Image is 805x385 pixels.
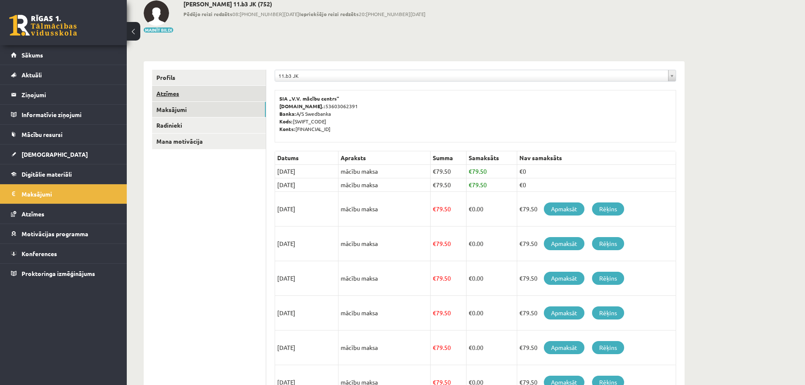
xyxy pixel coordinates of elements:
td: 79.50 [430,261,467,296]
span: € [433,240,436,247]
span: Digitālie materiāli [22,170,72,178]
span: € [469,240,472,247]
span: € [433,309,436,317]
a: Rēķins [592,341,624,354]
td: 79.50 [430,296,467,330]
span: € [469,344,472,351]
th: Samaksāts [467,151,517,165]
td: mācību maksa [338,178,431,192]
td: 79.50 [430,192,467,227]
span: € [433,344,436,351]
td: €79.50 [517,227,676,261]
b: Banka: [279,110,296,117]
a: 11.b3 JK [275,70,676,81]
td: [DATE] [275,330,338,365]
b: Iepriekšējo reizi redzēts [299,11,359,17]
a: Proktoringa izmēģinājums [11,264,116,283]
a: Apmaksāt [544,202,584,216]
th: Summa [430,151,467,165]
a: Ziņojumi [11,85,116,104]
b: Pēdējo reizi redzēts [183,11,232,17]
td: 0.00 [467,227,517,261]
td: [DATE] [275,165,338,178]
td: 79.50 [467,178,517,192]
td: €79.50 [517,296,676,330]
td: mācību maksa [338,227,431,261]
span: € [469,274,472,282]
b: Kods: [279,118,293,125]
td: [DATE] [275,227,338,261]
p: 53603062391 A/S Swedbanka [SWIFT_CODE] [FINANCIAL_ID] [279,95,671,133]
b: SIA „V.V. mācību centrs” [279,95,340,102]
td: €79.50 [517,192,676,227]
span: € [469,181,472,188]
td: [DATE] [275,296,338,330]
td: [DATE] [275,178,338,192]
a: Aktuāli [11,65,116,85]
td: 0.00 [467,330,517,365]
a: Mācību resursi [11,125,116,144]
span: Atzīmes [22,210,44,218]
a: Motivācijas programma [11,224,116,243]
span: Mācību resursi [22,131,63,138]
a: [DEMOGRAPHIC_DATA] [11,145,116,164]
a: Apmaksāt [544,272,584,285]
td: mācību maksa [338,330,431,365]
span: Motivācijas programma [22,230,88,238]
a: Digitālie materiāli [11,164,116,184]
span: € [469,167,472,175]
b: [DOMAIN_NAME].: [279,103,325,109]
legend: Ziņojumi [22,85,116,104]
a: Maksājumi [11,184,116,204]
a: Rēķins [592,306,624,319]
td: 79.50 [430,165,467,178]
td: 79.50 [430,330,467,365]
td: €0 [517,178,676,192]
td: 79.50 [430,227,467,261]
a: Rēķins [592,237,624,250]
a: Atzīmes [11,204,116,224]
span: Proktoringa izmēģinājums [22,270,95,277]
span: 11.b3 JK [278,70,665,81]
td: mācību maksa [338,165,431,178]
a: Apmaksāt [544,306,584,319]
span: € [433,167,436,175]
span: € [469,205,472,213]
span: € [433,205,436,213]
legend: Maksājumi [22,184,116,204]
a: Rēķins [592,202,624,216]
td: [DATE] [275,261,338,296]
td: [DATE] [275,192,338,227]
a: Mana motivācija [152,134,266,149]
td: mācību maksa [338,261,431,296]
h2: [PERSON_NAME] 11.b3 JK (752) [183,0,426,8]
span: 08:[PHONE_NUMBER][DATE] 20:[PHONE_NUMBER][DATE] [183,10,426,18]
a: Profils [152,70,266,85]
a: Sākums [11,45,116,65]
a: Atzīmes [152,86,266,101]
th: Apraksts [338,151,431,165]
a: Rīgas 1. Tālmācības vidusskola [9,15,77,36]
img: Viktorija Plikša [144,0,169,26]
td: €79.50 [517,261,676,296]
a: Apmaksāt [544,237,584,250]
th: Nav samaksāts [517,151,676,165]
span: Konferences [22,250,57,257]
a: Konferences [11,244,116,263]
span: [DEMOGRAPHIC_DATA] [22,150,88,158]
td: €79.50 [517,330,676,365]
td: 0.00 [467,296,517,330]
legend: Informatīvie ziņojumi [22,105,116,124]
a: Radinieki [152,117,266,133]
button: Mainīt bildi [144,27,173,33]
a: Rēķins [592,272,624,285]
span: € [469,309,472,317]
a: Maksājumi [152,102,266,117]
td: mācību maksa [338,192,431,227]
a: Informatīvie ziņojumi [11,105,116,124]
a: Apmaksāt [544,341,584,354]
td: 79.50 [467,165,517,178]
td: 0.00 [467,261,517,296]
b: Konts: [279,126,295,132]
td: mācību maksa [338,296,431,330]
